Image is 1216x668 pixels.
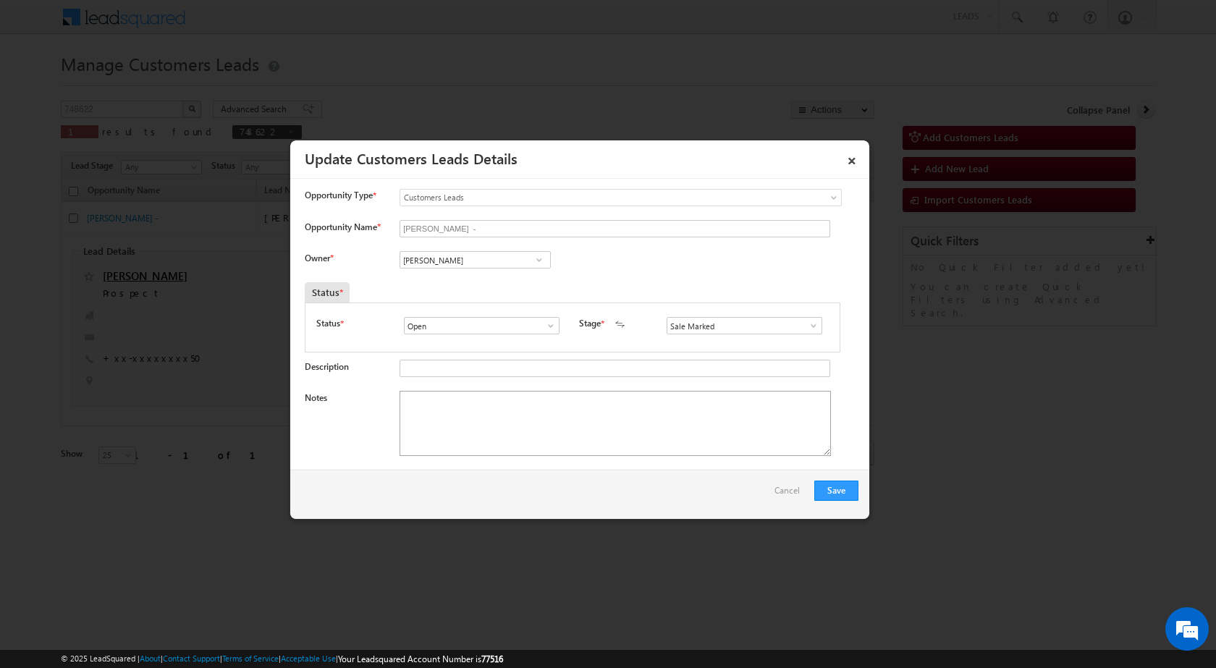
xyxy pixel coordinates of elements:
[801,318,819,333] a: Show All Items
[305,253,333,263] label: Owner
[530,253,548,267] a: Show All Items
[281,654,336,663] a: Acceptable Use
[481,654,503,664] span: 77516
[305,221,380,232] label: Opportunity Name
[338,654,503,664] span: Your Leadsquared Account Number is
[305,148,518,168] a: Update Customers Leads Details
[400,191,782,204] span: Customers Leads
[404,317,560,334] input: Type to Search
[579,317,601,330] label: Stage
[667,317,822,334] input: Type to Search
[400,189,842,206] a: Customers Leads
[538,318,556,333] a: Show All Items
[61,652,503,666] span: © 2025 LeadSquared | | | | |
[305,392,327,403] label: Notes
[840,145,864,171] a: ×
[814,481,858,501] button: Save
[305,282,350,303] div: Status
[163,654,220,663] a: Contact Support
[774,481,807,508] a: Cancel
[316,317,340,330] label: Status
[400,251,551,269] input: Type to Search
[305,361,349,372] label: Description
[305,189,373,202] span: Opportunity Type
[140,654,161,663] a: About
[222,654,279,663] a: Terms of Service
